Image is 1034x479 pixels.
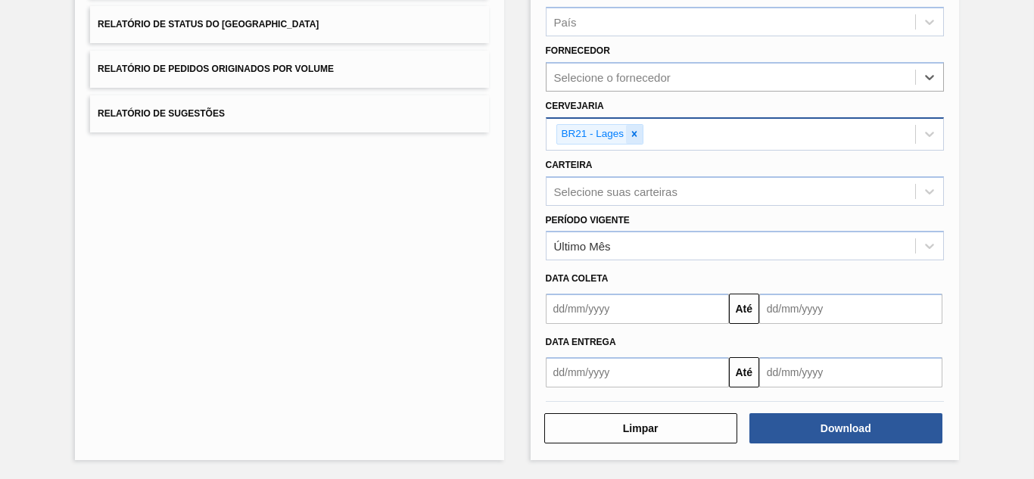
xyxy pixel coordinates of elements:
button: Download [749,413,942,443]
div: BR21 - Lages [557,125,627,144]
div: País [554,16,577,29]
button: Relatório de Pedidos Originados por Volume [90,51,488,88]
div: Selecione suas carteiras [554,185,677,198]
span: Relatório de Status do [GEOGRAPHIC_DATA] [98,19,319,30]
input: dd/mm/yyyy [546,294,729,324]
button: Até [729,294,759,324]
label: Período Vigente [546,215,630,226]
label: Carteira [546,160,593,170]
button: Relatório de Sugestões [90,95,488,132]
div: Selecione o fornecedor [554,71,671,84]
input: dd/mm/yyyy [759,294,942,324]
span: Relatório de Pedidos Originados por Volume [98,64,334,74]
span: Relatório de Sugestões [98,108,225,119]
label: Fornecedor [546,45,610,56]
button: Relatório de Status do [GEOGRAPHIC_DATA] [90,6,488,43]
button: Até [729,357,759,387]
span: Data entrega [546,337,616,347]
input: dd/mm/yyyy [546,357,729,387]
span: Data coleta [546,273,609,284]
input: dd/mm/yyyy [759,357,942,387]
div: Último Mês [554,240,611,253]
button: Limpar [544,413,737,443]
label: Cervejaria [546,101,604,111]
